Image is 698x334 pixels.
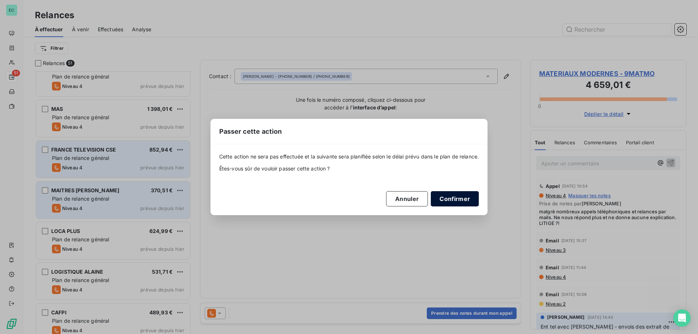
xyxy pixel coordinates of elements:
button: Confirmer [431,191,479,206]
div: Open Intercom Messenger [673,309,691,327]
button: Annuler [386,191,428,206]
span: Êtes-vous sûr de vouloir passer cette action ? [219,165,479,172]
span: Cette action ne sera pas effectuée et la suivante sera planifiée selon le délai prévu dans le pla... [219,153,479,160]
span: Passer cette action [219,126,282,136]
